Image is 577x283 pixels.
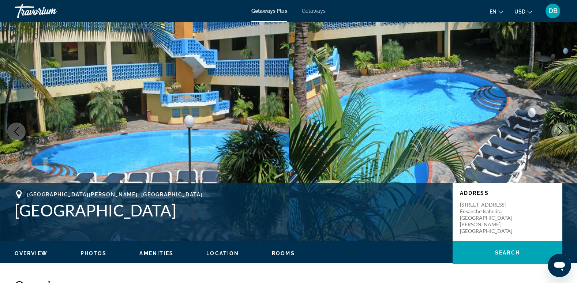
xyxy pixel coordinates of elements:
button: Overview [15,250,48,257]
h1: [GEOGRAPHIC_DATA] [15,201,445,220]
span: Search [495,250,520,256]
button: Change language [490,6,503,17]
span: en [490,9,497,15]
span: USD [514,9,525,15]
button: Location [206,250,239,257]
span: Amenities [139,250,173,256]
button: Change currency [514,6,532,17]
button: Photos [80,250,107,257]
span: Rooms [272,250,295,256]
p: Address [460,190,555,196]
a: Getaways [302,8,326,14]
a: Travorium [15,1,88,20]
button: Amenities [139,250,173,257]
button: Search [453,241,562,264]
button: User Menu [543,3,562,19]
p: [STREET_ADDRESS] Ensanche Isabelita [GEOGRAPHIC_DATA][PERSON_NAME], [GEOGRAPHIC_DATA] [460,201,518,234]
a: Getaways Plus [251,8,287,14]
button: Previous image [7,122,26,141]
button: Next image [551,122,570,141]
iframe: Button to launch messaging window [548,254,571,277]
span: Photos [80,250,107,256]
span: Overview [15,250,48,256]
span: Location [206,250,239,256]
span: DB [548,7,558,15]
button: Rooms [272,250,295,257]
span: [GEOGRAPHIC_DATA][PERSON_NAME], [GEOGRAPHIC_DATA] [27,192,203,197]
